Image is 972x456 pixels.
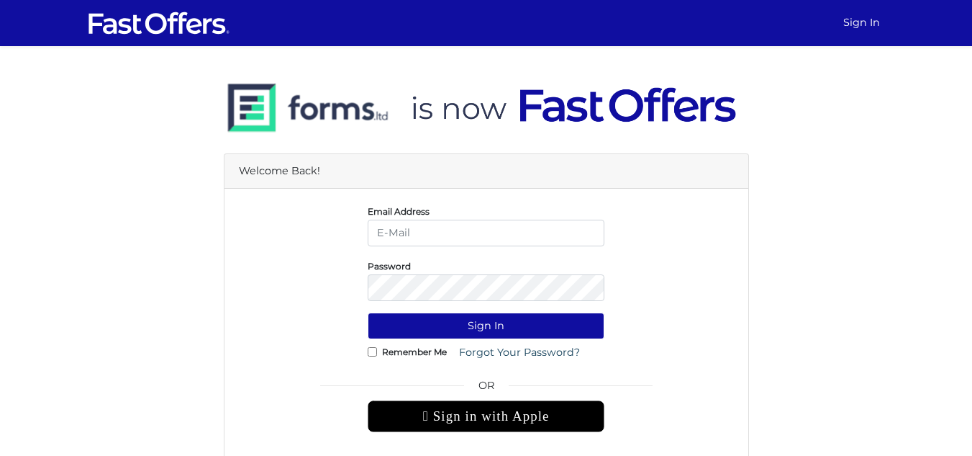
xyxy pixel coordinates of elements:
[368,264,411,268] label: Password
[224,154,748,189] div: Welcome Back!
[368,210,430,213] label: Email Address
[368,377,604,401] span: OR
[368,220,604,246] input: E-Mail
[382,350,447,354] label: Remember Me
[368,401,604,432] div: Sign in with Apple
[450,339,589,366] a: Forgot Your Password?
[837,9,886,37] a: Sign In
[368,313,604,339] button: Sign In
